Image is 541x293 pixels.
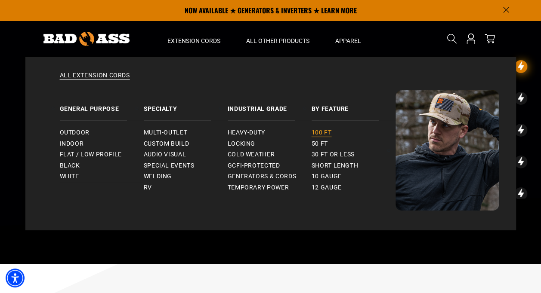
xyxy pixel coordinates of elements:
a: Welding [144,171,228,182]
span: Custom Build [144,140,189,148]
a: Audio Visual [144,149,228,160]
a: Cold Weather [228,149,312,160]
a: Temporary Power [228,182,312,193]
span: 100 ft [312,129,332,137]
span: Apparel [335,37,361,45]
span: Heavy-Duty [228,129,265,137]
span: Audio Visual [144,151,186,159]
a: GCFI-Protected [228,160,312,171]
span: RV [144,184,152,192]
span: 10 gauge [312,173,342,180]
a: By Feature [312,90,396,120]
a: Special Events [144,160,228,171]
a: 12 gauge [312,182,396,193]
span: Flat / Low Profile [60,151,122,159]
summary: Apparel [322,21,374,57]
a: Custom Build [144,138,228,150]
span: 50 ft [312,140,328,148]
a: Short Length [312,160,396,171]
a: 10 gauge [312,171,396,182]
span: Cold Weather [228,151,275,159]
a: 50 ft [312,138,396,150]
a: Specialty [144,90,228,120]
span: 12 gauge [312,184,342,192]
img: Bad Ass Extension Cords [43,32,130,46]
a: Black [60,160,144,171]
span: Temporary Power [228,184,289,192]
a: General Purpose [60,90,144,120]
span: All Other Products [246,37,309,45]
span: GCFI-Protected [228,162,280,170]
a: RV [144,182,228,193]
a: Flat / Low Profile [60,149,144,160]
span: Locking [228,140,255,148]
a: Indoor [60,138,144,150]
a: Generators & Cords [228,171,312,182]
a: Open this option [464,21,478,57]
a: Locking [228,138,312,150]
summary: Search [445,32,459,46]
span: Indoor [60,140,84,148]
a: 30 ft or less [312,149,396,160]
div: Accessibility Menu [6,269,25,287]
span: Short Length [312,162,359,170]
summary: Extension Cords [155,21,233,57]
a: Multi-Outlet [144,127,228,138]
img: Bad Ass Extension Cords [396,90,499,211]
a: Industrial Grade [228,90,312,120]
a: White [60,171,144,182]
summary: All Other Products [233,21,322,57]
span: Special Events [144,162,195,170]
span: Extension Cords [167,37,220,45]
a: cart [483,34,497,44]
span: White [60,173,79,180]
span: Generators & Cords [228,173,297,180]
span: Outdoor [60,129,90,137]
span: Multi-Outlet [144,129,188,137]
a: All Extension Cords [43,71,499,90]
a: Heavy-Duty [228,127,312,138]
span: Black [60,162,80,170]
span: 30 ft or less [312,151,355,159]
a: 100 ft [312,127,396,138]
a: Outdoor [60,127,144,138]
span: Welding [144,173,172,180]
